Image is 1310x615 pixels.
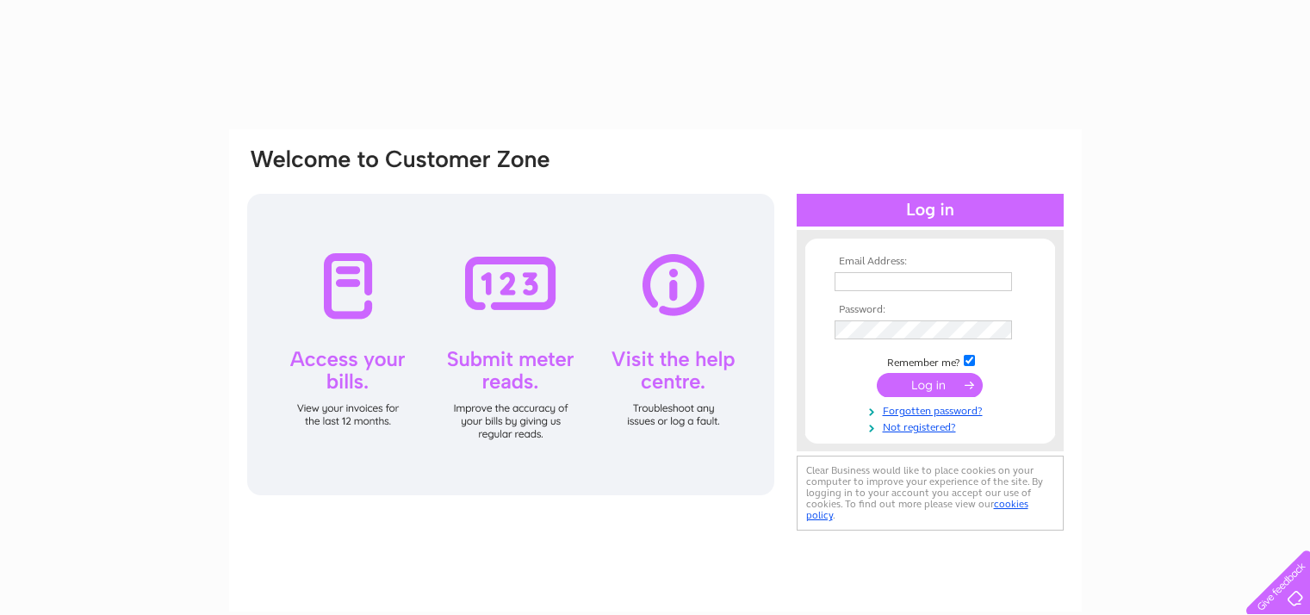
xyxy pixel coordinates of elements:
[835,418,1030,434] a: Not registered?
[877,373,983,397] input: Submit
[797,456,1064,531] div: Clear Business would like to place cookies on your computer to improve your experience of the sit...
[830,304,1030,316] th: Password:
[830,352,1030,370] td: Remember me?
[835,401,1030,418] a: Forgotten password?
[806,498,1028,521] a: cookies policy
[830,256,1030,268] th: Email Address:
